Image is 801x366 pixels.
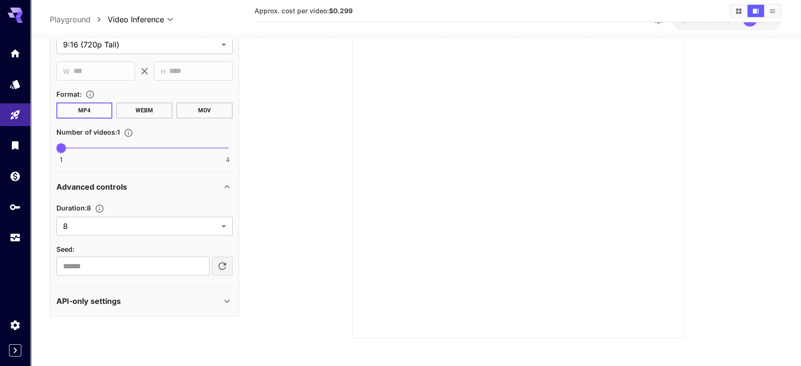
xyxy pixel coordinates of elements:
[50,14,91,25] a: Playground
[9,344,21,357] button: Expand sidebar
[63,39,218,50] span: 9:16 (720p Tall)
[9,47,21,59] div: Home
[56,245,74,253] span: Seed :
[9,232,21,244] div: Usage
[747,5,764,17] button: Show videos in video view
[50,14,108,25] nav: breadcrumb
[730,5,747,17] button: Show videos in grid view
[82,90,99,99] button: Choose the file format for the output video.
[764,5,781,17] button: Show videos in list view
[161,66,165,77] span: H
[176,102,233,119] button: MOV
[9,109,21,121] div: Playground
[56,181,127,192] p: Advanced controls
[729,4,782,18] div: Show videos in grid viewShow videos in video viewShow videos in list view
[56,90,82,98] span: Format :
[681,16,702,24] span: $0.00
[91,204,108,213] button: Set the number of duration
[56,175,233,198] div: Advanced controls
[9,78,21,90] div: Models
[226,155,230,164] span: 4
[60,155,63,164] span: 1
[56,204,91,212] span: Duration : 8
[56,295,121,307] p: API-only settings
[9,170,21,182] div: Wallet
[255,7,353,15] span: Approx. cost per video:
[329,7,353,15] b: $0.299
[108,14,164,25] span: Video Inference
[116,102,173,119] button: WEBM
[56,102,113,119] button: MP4
[9,201,21,213] div: API Keys
[63,66,70,77] span: W
[63,220,218,232] span: 8
[9,319,21,331] div: Settings
[702,16,735,24] span: credits left
[9,139,21,151] div: Library
[120,128,137,137] button: Specify how many videos to generate in a single request. Each video generation will be charged se...
[56,290,233,312] div: API-only settings
[56,128,120,136] span: Number of videos : 1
